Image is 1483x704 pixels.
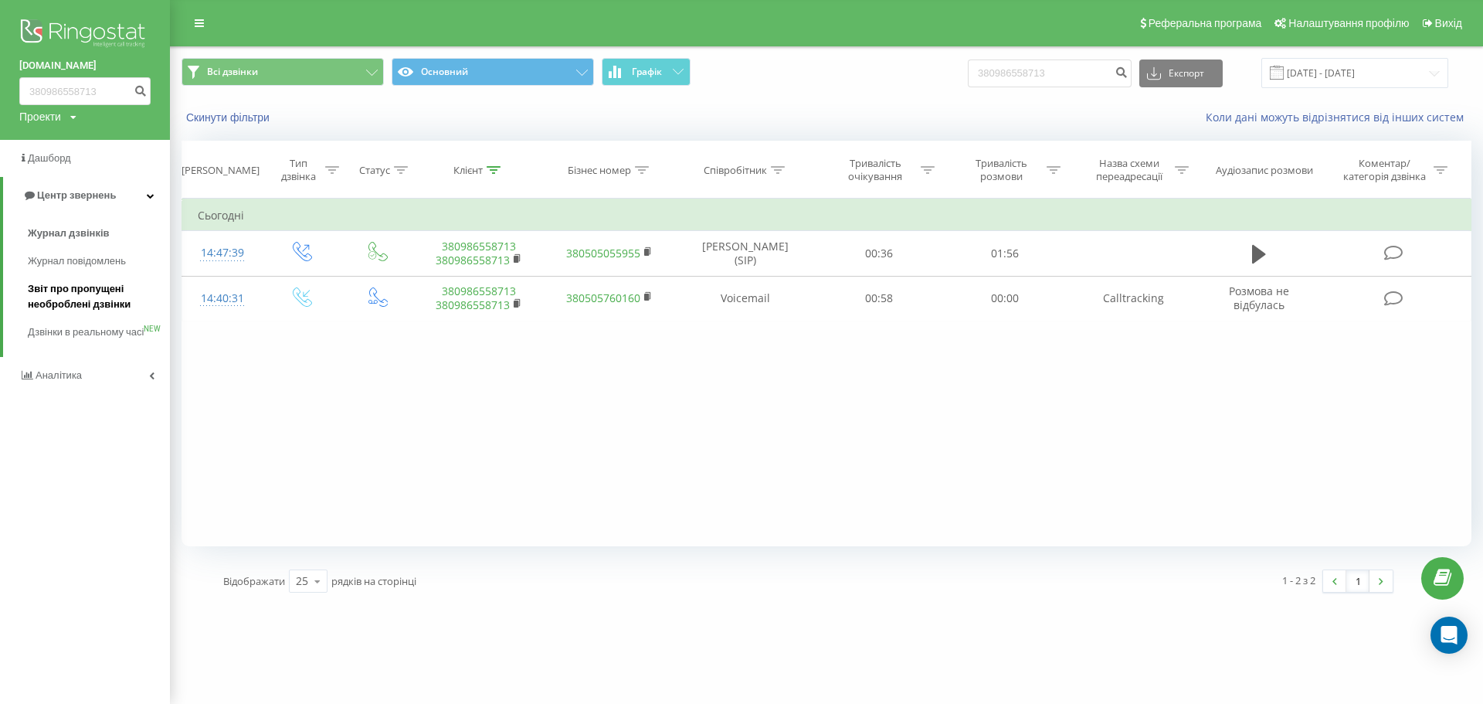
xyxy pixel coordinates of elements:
[675,231,816,276] td: [PERSON_NAME] (SIP)
[19,109,61,124] div: Проекти
[359,164,390,177] div: Статус
[28,226,110,241] span: Журнал дзвінків
[28,247,170,275] a: Журнал повідомлень
[296,573,308,589] div: 25
[1216,164,1313,177] div: Аудіозапис розмови
[37,189,116,201] span: Центр звернень
[960,157,1043,183] div: Тривалість розмови
[942,276,1068,321] td: 00:00
[436,253,510,267] a: 380986558713
[331,574,416,588] span: рядків на сторінці
[1282,573,1315,588] div: 1 - 2 з 2
[28,281,162,312] span: Звіт про пропущені необроблені дзвінки
[566,246,640,260] a: 380505055955
[1430,617,1468,654] div: Open Intercom Messenger
[968,60,1132,87] input: Пошук за номером
[1139,60,1223,87] button: Експорт
[28,325,144,340] span: Дзвінки в реальному часі
[436,298,510,312] a: 380986558713
[442,284,516,298] a: 380986558713
[277,157,321,183] div: Тип дзвінка
[632,66,662,77] span: Графік
[1068,276,1199,321] td: Calltracking
[442,239,516,253] a: 380986558713
[19,58,151,73] a: [DOMAIN_NAME]
[602,58,691,86] button: Графік
[834,157,917,183] div: Тривалість очікування
[1206,110,1471,124] a: Коли дані можуть відрізнятися вiд інших систем
[1229,284,1289,312] span: Розмова не відбулась
[36,369,82,381] span: Аналiтика
[1149,17,1262,29] span: Реферальна програма
[1346,570,1369,592] a: 1
[28,152,71,164] span: Дашборд
[223,574,285,588] span: Відображати
[182,58,384,86] button: Всі дзвінки
[1288,17,1409,29] span: Налаштування профілю
[28,318,170,346] a: Дзвінки в реальному часіNEW
[182,111,277,124] button: Скинути фільтри
[19,15,151,54] img: Ringostat logo
[675,276,816,321] td: Voicemail
[3,177,170,214] a: Центр звернень
[28,253,126,269] span: Журнал повідомлень
[816,276,942,321] td: 00:58
[28,275,170,318] a: Звіт про пропущені необроблені дзвінки
[816,231,942,276] td: 00:36
[568,164,631,177] div: Бізнес номер
[19,77,151,105] input: Пошук за номером
[1088,157,1171,183] div: Назва схеми переадресації
[1435,17,1462,29] span: Вихід
[182,164,260,177] div: [PERSON_NAME]
[198,238,247,268] div: 14:47:39
[182,200,1471,231] td: Сьогодні
[392,58,594,86] button: Основний
[28,219,170,247] a: Журнал дзвінків
[566,291,640,305] a: 380505760160
[942,231,1068,276] td: 01:56
[704,164,767,177] div: Співробітник
[198,284,247,314] div: 14:40:31
[1339,157,1430,183] div: Коментар/категорія дзвінка
[207,66,258,78] span: Всі дзвінки
[453,164,483,177] div: Клієнт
